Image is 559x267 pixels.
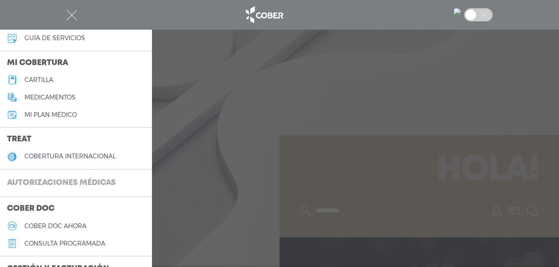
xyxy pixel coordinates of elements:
[24,34,85,42] h5: guía de servicios
[24,76,53,84] h5: cartilla
[24,240,105,247] h5: consulta programada
[241,4,287,25] img: logo_cober_home-white.png
[24,222,86,230] h5: Cober doc ahora
[66,10,77,21] img: Cober_menu-close-white.svg
[454,8,461,15] img: 778
[24,94,76,101] h5: medicamentos
[24,153,116,160] h5: cobertura internacional
[24,111,77,119] h5: Mi plan médico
